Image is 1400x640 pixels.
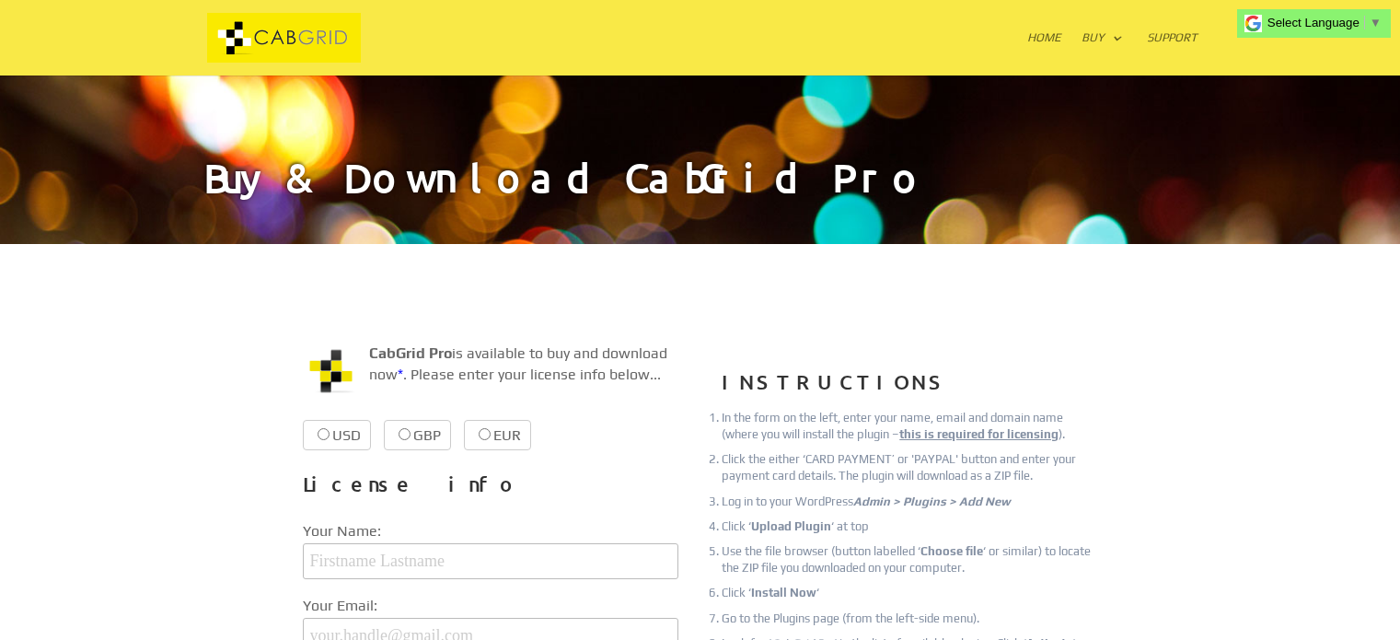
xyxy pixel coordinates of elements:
[1364,16,1365,29] span: ​
[399,428,411,440] input: GBP
[722,494,1097,510] li: Log in to your WordPress
[479,428,491,440] input: EUR
[751,586,816,599] strong: Install Now
[1267,16,1382,29] a: Select Language​
[722,364,1097,410] h3: INSTRUCTIONS
[203,157,1198,244] h1: Buy & Download CabGrid Pro
[1082,31,1123,76] a: Buy
[899,427,1059,441] u: this is required for licensing
[303,519,678,543] label: Your Name:
[303,594,678,618] label: Your Email:
[722,543,1097,576] li: Use the file browser (button labelled ‘ ‘ or similar) to locate the ZIP file you downloaded on yo...
[751,519,831,533] strong: Upload Plugin
[1267,16,1360,29] span: Select Language
[722,518,1097,535] li: Click ‘ ‘ at top
[722,451,1097,484] li: Click the either ‘CARD PAYMENT’ or 'PAYPAL' button and enter your payment card details. The plugi...
[464,420,531,450] label: EUR
[318,428,330,440] input: USD
[722,585,1097,601] li: Click ‘ ‘
[303,343,678,400] p: is available to buy and download now . Please enter your license info below...
[303,420,371,450] label: USD
[303,343,358,399] img: CabGrid WordPress Plugin
[1147,31,1198,76] a: Support
[369,344,452,362] strong: CabGrid Pro
[303,466,678,512] h3: License info
[920,544,983,558] strong: Choose file
[384,420,451,450] label: GBP
[853,495,1011,508] em: Admin > Plugins > Add New
[722,410,1097,443] li: In the form on the left, enter your name, email and domain name (where you will install the plugi...
[303,543,678,579] input: Firstname Lastname
[1370,16,1382,29] span: ▼
[1027,31,1061,76] a: Home
[722,611,1097,627] li: Go to the Plugins page (from the left-side menu).
[207,13,362,64] img: CabGrid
